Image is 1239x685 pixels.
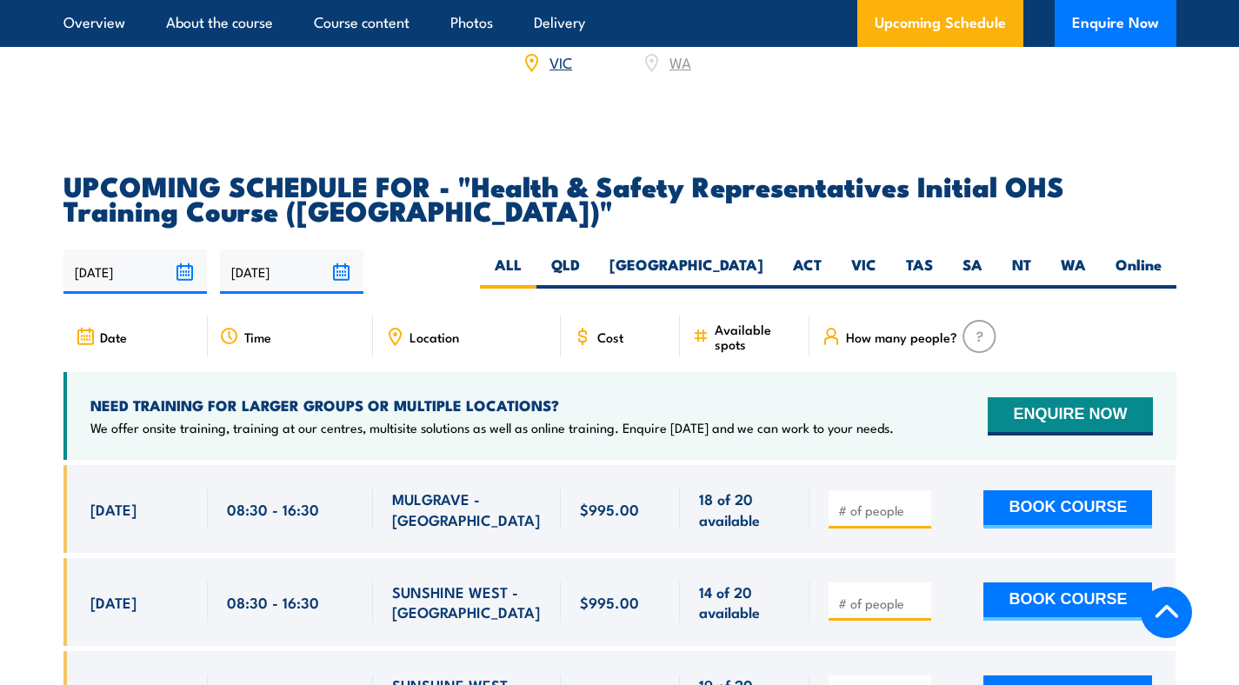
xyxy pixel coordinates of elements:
button: BOOK COURSE [983,582,1152,621]
span: 14 of 20 available [699,582,790,622]
span: Time [244,329,271,344]
label: TAS [891,255,948,289]
label: SA [948,255,997,289]
span: 08:30 - 16:30 [227,499,319,519]
label: Online [1101,255,1176,289]
button: BOOK COURSE [983,490,1152,529]
span: [DATE] [90,499,137,519]
span: Date [100,329,127,344]
span: 18 of 20 available [699,489,790,529]
label: WA [1046,255,1101,289]
label: ALL [480,255,536,289]
span: 08:30 - 16:30 [227,592,319,612]
span: How many people? [846,329,957,344]
span: $995.00 [580,592,639,612]
p: We offer onsite training, training at our centres, multisite solutions as well as online training... [90,419,894,436]
a: VIC [550,51,572,72]
input: To date [220,249,363,294]
input: From date [63,249,207,294]
input: # of people [838,595,925,612]
span: Available spots [715,322,797,351]
span: [DATE] [90,592,137,612]
span: Cost [597,329,623,344]
h4: NEED TRAINING FOR LARGER GROUPS OR MULTIPLE LOCATIONS? [90,396,894,415]
label: NT [997,255,1046,289]
label: ACT [778,255,836,289]
label: [GEOGRAPHIC_DATA] [595,255,778,289]
button: ENQUIRE NOW [988,397,1152,436]
span: $995.00 [580,499,639,519]
input: # of people [838,502,925,519]
span: SUNSHINE WEST - [GEOGRAPHIC_DATA] [392,582,542,622]
span: MULGRAVE - [GEOGRAPHIC_DATA] [392,489,542,529]
label: QLD [536,255,595,289]
span: Location [410,329,459,344]
label: VIC [836,255,891,289]
h2: UPCOMING SCHEDULE FOR - "Health & Safety Representatives Initial OHS Training Course ([GEOGRAPHIC... [63,173,1176,222]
